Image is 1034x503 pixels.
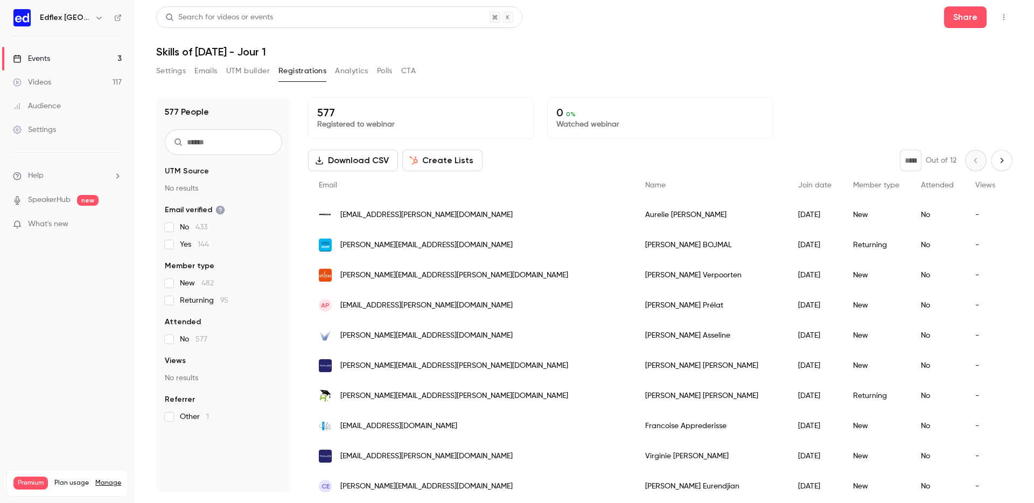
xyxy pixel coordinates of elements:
[910,411,965,441] div: No
[165,106,209,118] h1: 577 People
[226,62,270,80] button: UTM builder
[195,336,207,343] span: 577
[787,230,842,260] div: [DATE]
[842,260,910,290] div: New
[319,269,332,282] img: ethias.be
[180,295,228,306] span: Returning
[13,101,61,111] div: Audience
[109,220,122,229] iframe: Noticeable Trigger
[95,479,121,487] a: Manage
[910,260,965,290] div: No
[340,421,457,432] span: [EMAIL_ADDRESS][DOMAIN_NAME]
[634,471,787,501] div: [PERSON_NAME] Eurendjian
[634,381,787,411] div: [PERSON_NAME] [PERSON_NAME]
[787,441,842,471] div: [DATE]
[13,53,50,64] div: Events
[165,261,214,271] span: Member type
[322,481,330,491] span: CE
[634,320,787,351] div: [PERSON_NAME] Asseline
[28,194,71,206] a: SpeakerHub
[842,230,910,260] div: Returning
[965,411,1006,441] div: -
[340,360,568,372] span: [PERSON_NAME][EMAIL_ADDRESS][PERSON_NAME][DOMAIN_NAME]
[180,334,207,345] span: No
[556,119,764,130] p: Watched webinar
[401,62,416,80] button: CTA
[317,106,525,119] p: 577
[991,150,1012,171] button: Next page
[40,12,90,23] h6: Edflex [GEOGRAPHIC_DATA]
[965,381,1006,411] div: -
[206,413,209,421] span: 1
[787,411,842,441] div: [DATE]
[13,124,56,135] div: Settings
[910,320,965,351] div: No
[787,320,842,351] div: [DATE]
[335,62,368,80] button: Analytics
[180,239,209,250] span: Yes
[921,181,954,189] span: Attended
[910,290,965,320] div: No
[340,300,513,311] span: [EMAIL_ADDRESS][PERSON_NAME][DOMAIN_NAME]
[194,62,217,80] button: Emails
[634,230,787,260] div: [PERSON_NAME] BOJMAL
[842,471,910,501] div: New
[975,181,995,189] span: Views
[965,200,1006,230] div: -
[340,209,513,221] span: [EMAIL_ADDRESS][PERSON_NAME][DOMAIN_NAME]
[944,6,987,28] button: Share
[340,330,513,341] span: [PERSON_NAME][EMAIL_ADDRESS][DOMAIN_NAME]
[910,471,965,501] div: No
[195,223,207,231] span: 433
[278,62,326,80] button: Registrations
[319,450,332,463] img: thalesgroup.com
[156,62,186,80] button: Settings
[319,239,332,251] img: amundi.com
[317,119,525,130] p: Registered to webinar
[842,411,910,441] div: New
[319,359,332,372] img: thalesgroup.com
[156,45,1012,58] h1: Skills of [DATE] - Jour 1
[165,183,282,194] p: No results
[965,471,1006,501] div: -
[787,290,842,320] div: [DATE]
[180,278,214,289] span: New
[13,170,122,181] li: help-dropdown-opener
[198,241,209,248] span: 144
[853,181,899,189] span: Member type
[165,166,282,422] section: facet-groups
[165,317,201,327] span: Attended
[910,441,965,471] div: No
[965,260,1006,290] div: -
[319,420,332,432] img: cnfpt.fr
[842,320,910,351] div: New
[402,150,483,171] button: Create Lists
[340,240,513,251] span: [PERSON_NAME][EMAIL_ADDRESS][DOMAIN_NAME]
[910,381,965,411] div: No
[965,351,1006,381] div: -
[319,389,332,402] img: hacademie.fr
[180,411,209,422] span: Other
[842,200,910,230] div: New
[634,411,787,441] div: Francoise Apprederisse
[13,477,48,490] span: Premium
[220,297,228,304] span: 95
[54,479,89,487] span: Plan usage
[77,195,99,206] span: new
[634,200,787,230] div: Aurelie [PERSON_NAME]
[319,181,337,189] span: Email
[634,260,787,290] div: [PERSON_NAME] Verpoorten
[28,170,44,181] span: Help
[165,373,282,383] p: No results
[566,110,576,118] span: 0 %
[634,351,787,381] div: [PERSON_NAME] [PERSON_NAME]
[165,355,186,366] span: Views
[165,205,225,215] span: Email verified
[556,106,764,119] p: 0
[321,301,330,310] span: AP
[340,270,568,281] span: [PERSON_NAME][EMAIL_ADDRESS][PERSON_NAME][DOMAIN_NAME]
[308,150,398,171] button: Download CSV
[340,451,513,462] span: [EMAIL_ADDRESS][PERSON_NAME][DOMAIN_NAME]
[28,219,68,230] span: What's new
[787,351,842,381] div: [DATE]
